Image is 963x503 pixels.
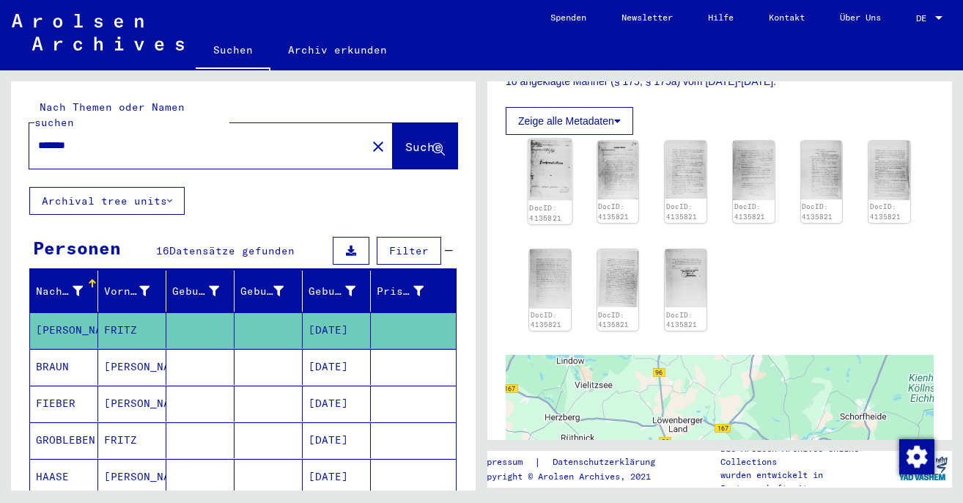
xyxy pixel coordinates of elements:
a: Archiv erkunden [270,32,405,67]
mat-cell: FRITZ [98,312,166,348]
a: Impressum [476,455,534,470]
mat-cell: [DATE] [303,349,371,385]
span: DE [916,13,932,23]
div: Geburtsdatum [309,279,374,303]
img: 007.jpg [529,249,571,309]
a: DocID: 4135821 [666,202,697,221]
a: DocID: 4135821 [598,202,629,221]
mat-cell: [DATE] [303,422,371,458]
span: Suche [405,139,442,154]
div: Geburtsdatum [309,284,355,299]
mat-label: Nach Themen oder Namen suchen [34,100,185,129]
button: Suche [393,123,457,169]
a: DocID: 4135821 [666,311,697,329]
img: 006.jpg [868,141,910,200]
div: Geburtsname [172,284,219,299]
img: 001.jpg [528,139,572,200]
mat-cell: FIEBER [30,386,98,422]
button: Filter [377,237,441,265]
div: Personen [33,235,121,261]
div: Geburtsname [172,279,237,303]
div: Nachname [36,279,101,303]
div: Zustimmung ändern [899,438,934,474]
div: Vorname [104,284,150,299]
mat-cell: GROBLEBEN [30,422,98,458]
mat-cell: BRAUN [30,349,98,385]
img: Arolsen_neg.svg [12,14,184,51]
button: Archival tree units [29,187,185,215]
a: Suchen [196,32,270,70]
mat-cell: HAASE [30,459,98,495]
img: 008.jpg [597,249,639,307]
p: wurden entwickelt in Partnerschaft mit [720,469,894,495]
div: Prisoner # [377,284,424,299]
img: 002.jpg [597,141,639,199]
div: | [476,455,673,470]
span: Datensätze gefunden [169,244,295,257]
span: Filter [389,244,429,257]
a: Datenschutzerklärung [541,455,673,470]
div: Geburt‏ [240,279,302,303]
p: Copyright © Arolsen Archives, 2021 [476,470,673,483]
mat-cell: [DATE] [303,312,371,348]
div: Vorname [104,279,168,303]
img: yv_logo.png [896,450,951,487]
mat-header-cell: Geburt‏ [235,271,303,312]
mat-cell: [PERSON_NAME] [30,312,98,348]
button: Zeige alle Metadaten [506,107,633,135]
a: DocID: 4135821 [734,202,765,221]
img: Zustimmung ändern [899,439,934,474]
mat-cell: FRITZ [98,422,166,458]
img: 004.jpg [733,141,775,200]
span: 16 [156,244,169,257]
mat-cell: [PERSON_NAME] [98,386,166,422]
mat-header-cell: Nachname [30,271,98,312]
img: 003.jpg [665,141,706,199]
mat-cell: [DATE] [303,459,371,495]
div: Prisoner # [377,279,442,303]
mat-header-cell: Geburtsdatum [303,271,371,312]
p: Die Arolsen Archives Online-Collections [720,442,894,469]
a: DocID: 4135821 [870,202,901,221]
mat-cell: [PERSON_NAME] [98,459,166,495]
a: DocID: 4135821 [529,203,561,222]
a: DocID: 4135821 [802,202,833,221]
a: DocID: 4135821 [598,311,629,329]
mat-header-cell: Vorname [98,271,166,312]
a: DocID: 4135821 [531,311,561,329]
mat-icon: close [369,138,387,155]
mat-header-cell: Geburtsname [166,271,235,312]
img: 009.jpg [665,249,706,308]
mat-cell: [DATE] [303,386,371,422]
div: Nachname [36,284,83,299]
img: 005.jpg [801,141,843,199]
button: Clear [364,131,393,161]
div: Geburt‏ [240,284,284,299]
mat-header-cell: Prisoner # [371,271,456,312]
mat-cell: [PERSON_NAME] [98,349,166,385]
